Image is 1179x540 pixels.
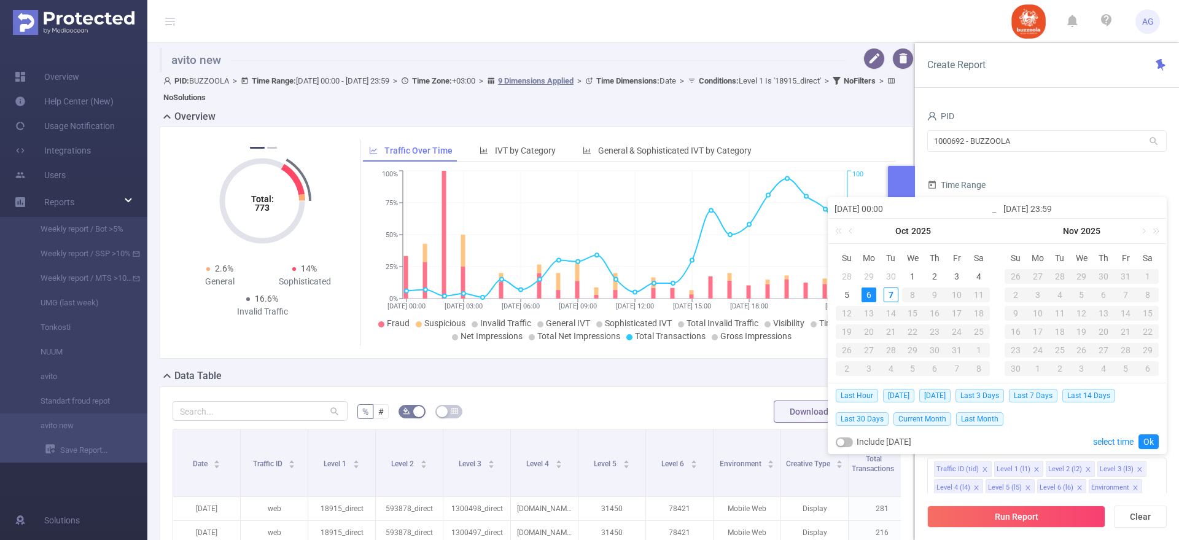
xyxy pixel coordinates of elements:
[1115,286,1137,304] td: November 7, 2025
[880,324,902,339] div: 21
[1115,306,1137,321] div: 14
[836,252,858,264] span: Su
[946,252,968,264] span: Fr
[946,324,968,339] div: 24
[1137,249,1159,267] th: Sat
[559,302,597,310] tspan: [DATE] 09:00
[1137,267,1159,286] td: November 1, 2025
[1049,269,1071,284] div: 28
[1027,324,1049,339] div: 17
[386,231,398,239] tspan: 50%
[1049,249,1071,267] th: Tue
[1071,269,1093,284] div: 29
[1049,288,1071,302] div: 4
[1049,306,1071,321] div: 11
[1049,341,1071,359] td: November 25, 2025
[927,506,1105,528] button: Run Report
[1025,485,1031,492] i: icon: close
[1027,249,1049,267] th: Mon
[1100,461,1134,477] div: Level 3 (l3)
[1071,324,1093,339] div: 19
[773,318,804,328] span: Visibility
[946,288,968,302] div: 10
[946,286,968,304] td: October 10, 2025
[858,341,880,359] td: October 27, 2025
[1092,341,1115,359] td: November 27, 2025
[902,249,924,267] th: Wed
[839,269,854,284] div: 28
[880,341,902,359] td: October 28, 2025
[301,264,317,273] span: 14%
[44,190,74,214] a: Reports
[215,264,233,273] span: 2.6%
[858,304,880,323] td: October 13, 2025
[968,267,990,286] td: October 4, 2025
[1114,506,1167,528] button: Clear
[13,10,134,35] img: Protected Media
[1080,219,1102,243] a: 2025
[255,294,278,303] span: 16.6%
[1071,252,1093,264] span: We
[1137,324,1159,339] div: 22
[596,76,660,85] b: Time Dimensions :
[1092,288,1115,302] div: 6
[988,480,1022,496] div: Level 5 (l5)
[1005,359,1027,378] td: November 30, 2025
[673,302,711,310] tspan: [DATE] 15:00
[902,359,924,378] td: November 5, 2025
[858,286,880,304] td: October 6, 2025
[1115,323,1137,341] td: November 21, 2025
[1005,323,1027,341] td: November 16, 2025
[858,359,880,378] td: November 3, 2025
[25,340,133,364] a: NUUM
[1027,359,1049,378] td: December 1, 2025
[1033,466,1040,474] i: icon: close
[635,331,706,341] span: Total Transactions
[480,318,531,328] span: Invalid Traffic
[835,202,991,216] input: Start date
[15,65,79,89] a: Overview
[1137,466,1143,474] i: icon: close
[924,359,946,378] td: November 6, 2025
[936,480,970,496] div: Level 4 (l4)
[1137,219,1148,243] a: Next month (PageDown)
[844,76,876,85] b: No Filters
[905,269,920,284] div: 1
[968,252,990,264] span: Sa
[968,341,990,359] td: November 1, 2025
[1092,267,1115,286] td: October 30, 2025
[598,146,752,155] span: General & Sophisticated IVT by Category
[924,306,946,321] div: 16
[1097,461,1146,477] li: Level 3 (l3)
[858,306,880,321] div: 13
[1089,479,1142,495] li: Environment
[1071,306,1093,321] div: 12
[45,438,147,463] a: Save Report...
[1085,466,1091,474] i: icon: close
[1115,304,1137,323] td: November 14, 2025
[924,286,946,304] td: October 9, 2025
[1071,304,1093,323] td: November 12, 2025
[1049,359,1071,378] td: December 2, 2025
[836,343,858,358] div: 26
[163,77,174,85] i: icon: user
[994,461,1043,477] li: Level 1 (l1)
[968,304,990,323] td: October 18, 2025
[173,401,348,421] input: Search...
[902,286,924,304] td: October 8, 2025
[836,267,858,286] td: September 28, 2025
[1037,479,1086,495] li: Level 6 (l6)
[25,241,133,266] a: Weekly report / SSP >10%
[174,76,189,85] b: PID:
[1071,359,1093,378] td: December 3, 2025
[968,306,990,321] div: 18
[1076,485,1083,492] i: icon: close
[927,180,986,190] span: Time Range
[880,323,902,341] td: October 21, 2025
[876,76,887,85] span: >
[1137,288,1159,302] div: 8
[384,146,453,155] span: Traffic Over Time
[174,109,216,124] h2: Overview
[687,318,758,328] span: Total Invalid Traffic
[699,76,739,85] b: Conditions :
